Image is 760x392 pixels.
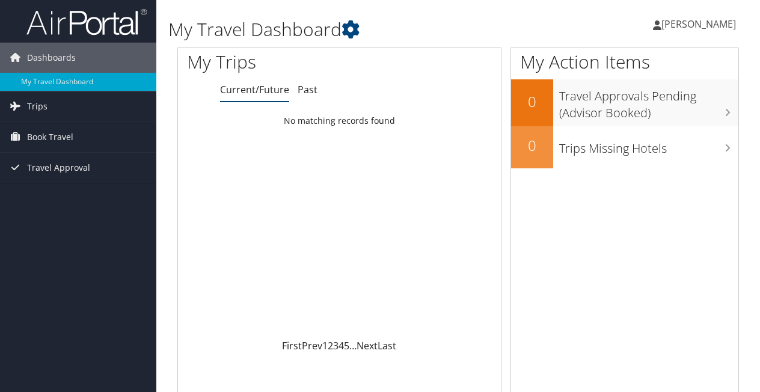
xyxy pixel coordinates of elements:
[27,91,47,121] span: Trips
[511,126,738,168] a: 0Trips Missing Hotels
[333,339,339,352] a: 3
[27,43,76,73] span: Dashboards
[349,339,357,352] span: …
[511,91,553,112] h2: 0
[344,339,349,352] a: 5
[178,110,501,132] td: No matching records found
[168,17,555,42] h1: My Travel Dashboard
[26,8,147,36] img: airportal-logo.png
[378,339,396,352] a: Last
[559,82,738,121] h3: Travel Approvals Pending (Advisor Booked)
[653,6,748,42] a: [PERSON_NAME]
[27,153,90,183] span: Travel Approval
[282,339,302,352] a: First
[220,83,289,96] a: Current/Future
[298,83,317,96] a: Past
[559,134,738,157] h3: Trips Missing Hotels
[187,49,357,75] h1: My Trips
[302,339,322,352] a: Prev
[511,79,738,126] a: 0Travel Approvals Pending (Advisor Booked)
[322,339,328,352] a: 1
[27,122,73,152] span: Book Travel
[511,49,738,75] h1: My Action Items
[511,135,553,156] h2: 0
[328,339,333,352] a: 2
[339,339,344,352] a: 4
[661,17,736,31] span: [PERSON_NAME]
[357,339,378,352] a: Next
